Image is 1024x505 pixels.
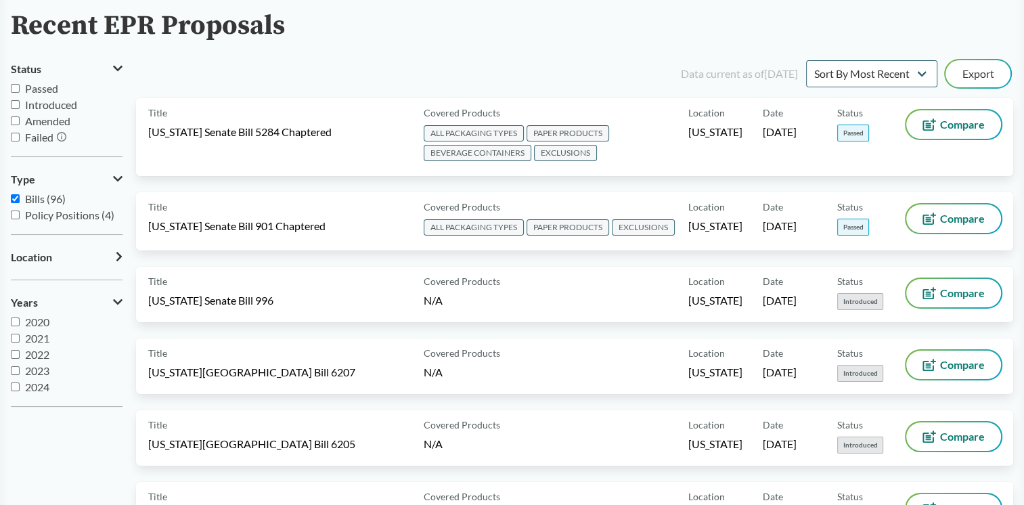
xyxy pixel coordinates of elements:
[763,437,797,452] span: [DATE]
[424,437,443,450] span: N/A
[25,114,70,127] span: Amended
[763,106,783,120] span: Date
[527,125,609,141] span: PAPER PRODUCTS
[148,274,167,288] span: Title
[25,192,66,205] span: Bills (96)
[424,489,500,504] span: Covered Products
[11,116,20,125] input: Amended
[11,133,20,141] input: Failed
[11,291,123,314] button: Years
[688,125,742,139] span: [US_STATE]
[11,251,52,263] span: Location
[906,422,1001,451] button: Compare
[11,100,20,109] input: Introduced
[148,489,167,504] span: Title
[763,346,783,360] span: Date
[837,346,863,360] span: Status
[763,489,783,504] span: Date
[424,106,500,120] span: Covered Products
[837,125,869,141] span: Passed
[25,208,114,221] span: Policy Positions (4)
[148,365,355,380] span: [US_STATE][GEOGRAPHIC_DATA] Bill 6207
[837,219,869,236] span: Passed
[11,246,123,269] button: Location
[25,131,53,144] span: Failed
[25,332,49,345] span: 2021
[940,119,985,130] span: Compare
[11,366,20,375] input: 2023
[424,366,443,378] span: N/A
[11,317,20,326] input: 2020
[688,274,725,288] span: Location
[424,145,531,161] span: BEVERAGE CONTAINERS
[688,293,742,308] span: [US_STATE]
[148,418,167,432] span: Title
[837,418,863,432] span: Status
[25,348,49,361] span: 2022
[11,168,123,191] button: Type
[424,125,524,141] span: ALL PACKAGING TYPES
[940,359,985,370] span: Compare
[11,334,20,343] input: 2021
[11,58,123,81] button: Status
[763,418,783,432] span: Date
[11,11,285,41] h2: Recent EPR Proposals
[837,365,883,382] span: Introduced
[837,106,863,120] span: Status
[837,200,863,214] span: Status
[763,274,783,288] span: Date
[148,293,273,308] span: [US_STATE] Senate Bill 996
[612,219,675,236] span: EXCLUSIONS
[763,293,797,308] span: [DATE]
[940,213,985,224] span: Compare
[25,315,49,328] span: 2020
[837,274,863,288] span: Status
[837,437,883,454] span: Introduced
[25,364,49,377] span: 2023
[148,437,355,452] span: [US_STATE][GEOGRAPHIC_DATA] Bill 6205
[148,106,167,120] span: Title
[11,194,20,203] input: Bills (96)
[25,380,49,393] span: 2024
[527,219,609,236] span: PAPER PRODUCTS
[25,82,58,95] span: Passed
[424,219,524,236] span: ALL PACKAGING TYPES
[688,489,725,504] span: Location
[763,200,783,214] span: Date
[11,84,20,93] input: Passed
[837,293,883,310] span: Introduced
[906,110,1001,139] button: Compare
[763,125,797,139] span: [DATE]
[906,351,1001,379] button: Compare
[424,274,500,288] span: Covered Products
[688,365,742,380] span: [US_STATE]
[688,418,725,432] span: Location
[11,382,20,391] input: 2024
[424,294,443,307] span: N/A
[11,297,38,309] span: Years
[688,437,742,452] span: [US_STATE]
[945,60,1010,87] button: Export
[940,431,985,442] span: Compare
[940,288,985,299] span: Compare
[688,219,742,234] span: [US_STATE]
[688,346,725,360] span: Location
[688,200,725,214] span: Location
[148,346,167,360] span: Title
[148,219,326,234] span: [US_STATE] Senate Bill 901 Chaptered
[763,365,797,380] span: [DATE]
[424,418,500,432] span: Covered Products
[11,350,20,359] input: 2022
[906,204,1001,233] button: Compare
[25,98,77,111] span: Introduced
[11,63,41,75] span: Status
[534,145,597,161] span: EXCLUSIONS
[424,346,500,360] span: Covered Products
[11,211,20,219] input: Policy Positions (4)
[763,219,797,234] span: [DATE]
[424,200,500,214] span: Covered Products
[906,279,1001,307] button: Compare
[681,66,798,82] div: Data current as of [DATE]
[11,173,35,185] span: Type
[688,106,725,120] span: Location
